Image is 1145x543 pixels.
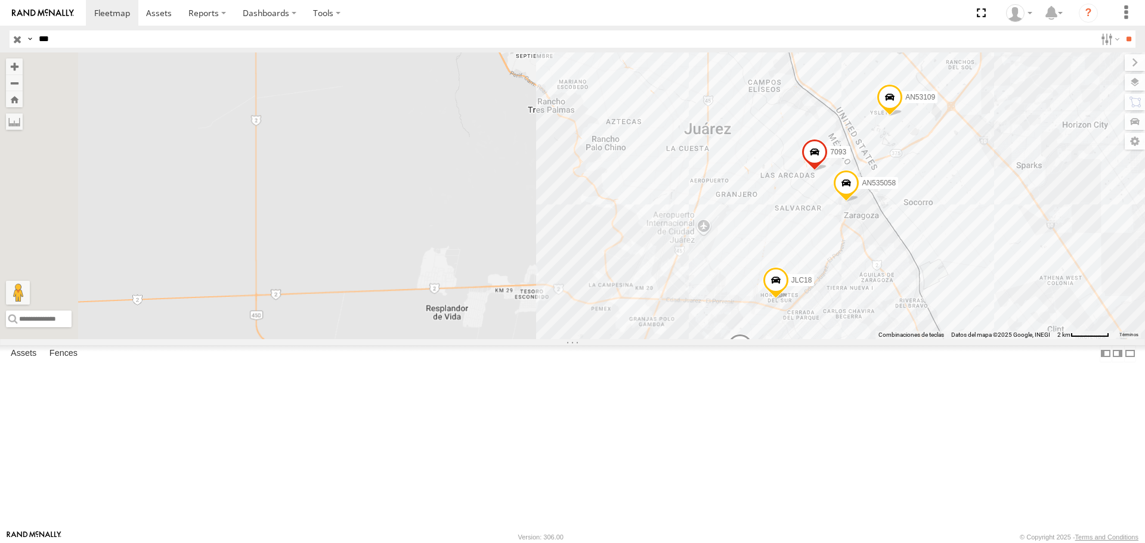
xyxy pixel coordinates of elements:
[1075,533,1138,541] a: Terms and Conditions
[791,276,812,284] span: JLC18
[862,179,896,187] span: AN535058
[6,113,23,130] label: Measure
[1020,533,1138,541] div: © Copyright 2025 -
[12,9,74,17] img: rand-logo.svg
[1057,331,1070,338] span: 2 km
[6,281,30,305] button: Arrastra al hombrecito al mapa para abrir Street View
[1002,4,1036,22] div: Jonathan Ramirez
[830,148,846,156] span: 7093
[1119,332,1138,337] a: Términos (se abre en una nueva pestaña)
[1079,4,1098,23] i: ?
[1124,345,1136,362] label: Hide Summary Table
[878,331,944,339] button: Combinaciones de teclas
[44,346,83,362] label: Fences
[1112,345,1124,362] label: Dock Summary Table to the Right
[7,531,61,543] a: Visit our Website
[1100,345,1112,362] label: Dock Summary Table to the Left
[6,58,23,75] button: Zoom in
[1096,30,1122,48] label: Search Filter Options
[951,331,1050,338] span: Datos del mapa ©2025 Google, INEGI
[1054,331,1113,339] button: Escala del mapa: 2 km por 61 píxeles
[905,93,935,101] span: AN53109
[5,346,42,362] label: Assets
[25,30,35,48] label: Search Query
[6,91,23,107] button: Zoom Home
[518,533,564,541] div: Version: 306.00
[6,75,23,91] button: Zoom out
[1125,133,1145,150] label: Map Settings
